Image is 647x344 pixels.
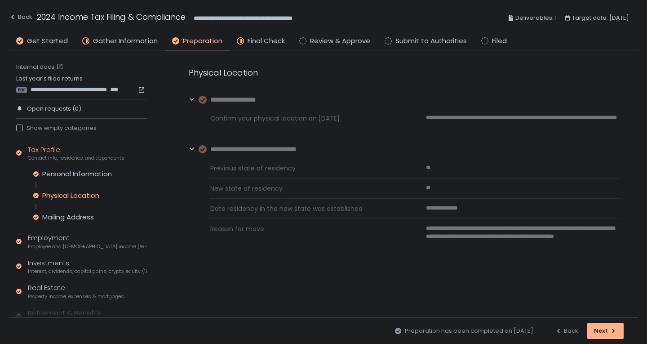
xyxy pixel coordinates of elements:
span: Deliverables: 1 [515,13,557,23]
div: Retirement & Benefits [28,308,147,325]
div: Tax Profile [28,145,124,162]
span: Target date: [DATE] [572,13,629,23]
div: Employment [28,233,147,250]
span: Get Started [27,36,68,46]
span: Confirm your physical location on [DATE] [210,114,404,123]
button: Back [9,11,32,26]
div: Back [9,12,32,22]
div: Physical Location [42,191,99,200]
a: Internal docs [16,63,65,71]
span: Reason for move [210,224,404,241]
span: Property income, expenses & mortgages [28,293,124,300]
button: Back [555,323,578,339]
div: Real Estate [28,283,124,300]
span: Review & Approve [310,36,370,46]
span: Employee and [DEMOGRAPHIC_DATA] income (W-2s) [28,243,147,250]
div: Physical Location [189,67,620,79]
div: Last year's filed returns [16,75,147,94]
span: Previous state of residency [210,164,404,173]
h1: 2024 Income Tax Filing & Compliance [37,11,186,23]
div: Next [594,327,617,335]
div: Investments [28,258,147,275]
span: Filed [492,36,507,46]
span: Contact info, residence, and dependents [28,155,124,161]
div: Personal Information [42,170,112,179]
div: Back [555,327,578,335]
span: Interest, dividends, capital gains, crypto, equity (1099s, K-1s) [28,268,147,275]
span: Preparation [183,36,222,46]
div: Mailing Address [42,213,94,222]
button: Next [587,323,624,339]
span: Preparation has been completed on [DATE] [405,327,533,335]
span: Final Check [248,36,285,46]
span: Date residency in the new state was established [210,204,404,213]
span: Gather Information [93,36,158,46]
span: Open requests (0) [27,105,81,113]
span: New state of residency [210,184,404,193]
span: Submit to Authorities [395,36,467,46]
